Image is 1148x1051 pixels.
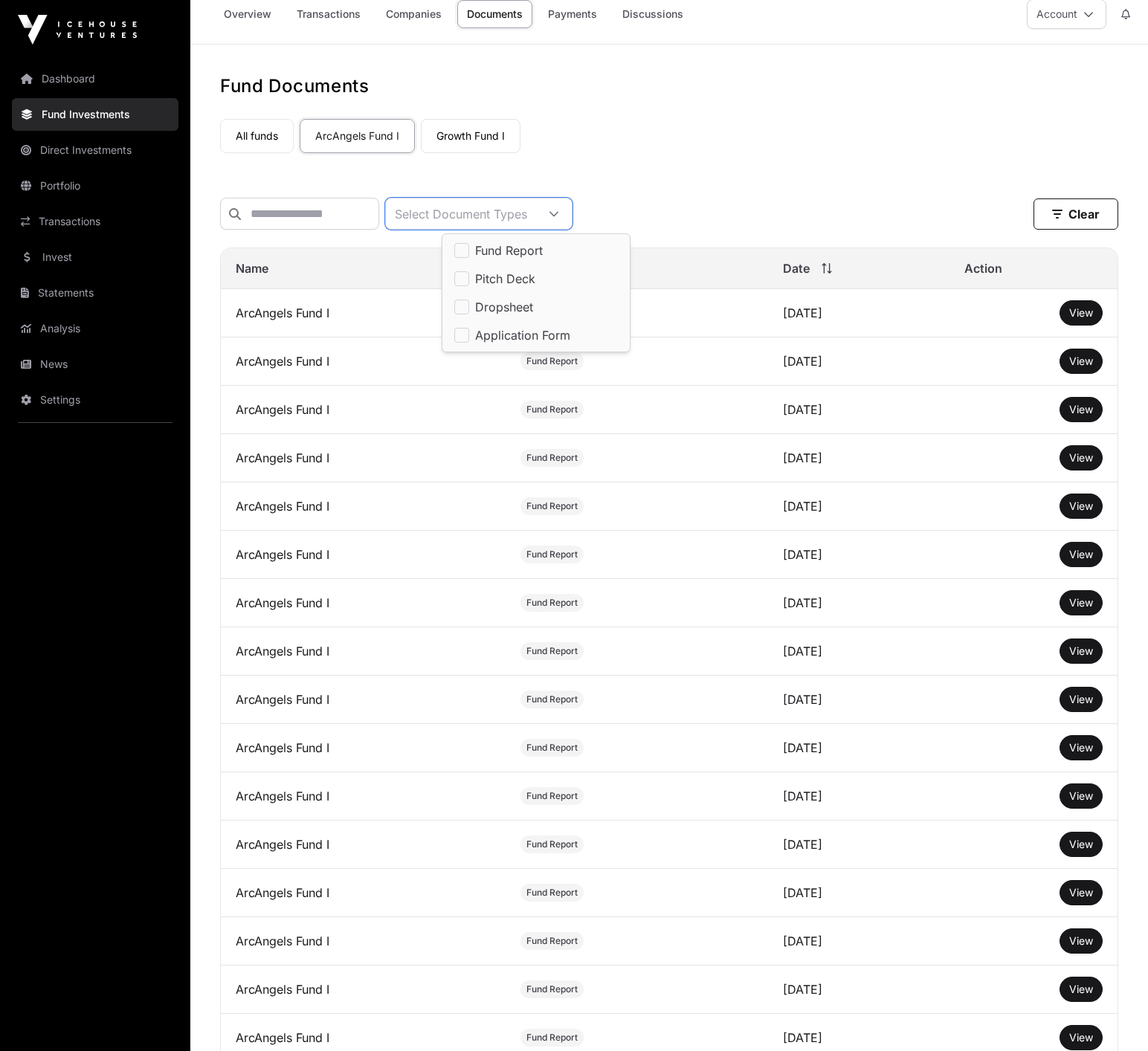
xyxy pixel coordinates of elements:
[1069,499,1093,512] span: View
[220,74,1118,98] h1: Fund Documents
[526,742,578,754] span: Fund Report
[1069,741,1093,754] span: View
[526,355,578,367] span: Fund Report
[475,245,543,256] span: Fund Report
[1069,596,1093,609] span: View
[1069,644,1093,657] span: View
[1060,735,1103,760] button: View
[964,259,1002,277] span: Action
[768,966,949,1014] td: [DATE]
[1060,880,1103,905] button: View
[1060,783,1103,809] button: View
[526,790,578,802] span: Fund Report
[526,452,578,464] span: Fund Report
[475,273,535,285] span: Pitch Deck
[221,531,506,579] td: ArcAngels Fund I
[475,301,533,313] span: Dropsheet
[221,579,506,627] td: ArcAngels Fund I
[1069,305,1093,320] a: View
[221,386,506,434] td: ArcAngels Fund I
[1069,1031,1093,1044] span: View
[768,724,949,772] td: [DATE]
[526,838,578,850] span: Fund Report
[768,579,949,627] td: [DATE]
[12,205,178,238] a: Transactions
[1060,494,1103,519] button: View
[1069,451,1093,464] span: View
[12,277,178,309] a: Statements
[1060,638,1103,664] button: View
[1069,548,1093,560] span: View
[421,119,520,153] a: Growth Fund I
[768,869,949,917] td: [DATE]
[768,337,949,386] td: [DATE]
[1060,349,1103,374] button: View
[18,15,137,45] img: Icehouse Ventures Logo
[386,198,536,229] div: Select Document Types
[768,482,949,531] td: [DATE]
[1069,355,1093,367] span: View
[12,241,178,274] a: Invest
[768,676,949,724] td: [DATE]
[526,887,578,899] span: Fund Report
[221,917,506,966] td: ArcAngels Fund I
[1069,789,1093,802] span: View
[526,597,578,609] span: Fund Report
[221,289,506,337] td: ArcAngels Fund I
[1069,402,1093,417] a: View
[1069,886,1093,899] span: View
[221,966,506,1014] td: ArcAngels Fund I
[1069,982,1093,997] a: View
[1069,837,1093,852] a: View
[221,772,506,821] td: ArcAngels Fund I
[442,234,630,352] ul: Option List
[1060,590,1103,615] button: View
[783,259,810,277] span: Date
[1069,1030,1093,1045] a: View
[768,434,949,482] td: [DATE]
[768,917,949,966] td: [DATE]
[1069,838,1093,850] span: View
[221,724,506,772] td: ArcAngels Fund I
[221,676,506,724] td: ArcAngels Fund I
[221,434,506,482] td: ArcAngels Fund I
[526,983,578,995] span: Fund Report
[445,237,627,264] li: Fund Report
[768,627,949,676] td: [DATE]
[1060,977,1103,1002] button: View
[12,312,178,345] a: Analysis
[526,935,578,947] span: Fund Report
[526,500,578,512] span: Fund Report
[1069,885,1093,900] a: View
[1060,542,1103,567] button: View
[768,386,949,434] td: [DATE]
[445,322,627,349] li: Application Form
[12,348,178,381] a: News
[12,134,178,166] a: Direct Investments
[1069,403,1093,415] span: View
[221,627,506,676] td: ArcAngels Fund I
[221,482,506,531] td: ArcAngels Fund I
[1060,928,1103,954] button: View
[1069,983,1093,995] span: View
[1069,693,1093,705] span: View
[220,119,294,153] a: All funds
[221,337,506,386] td: ArcAngels Fund I
[1060,300,1103,326] button: View
[12,62,178,95] a: Dashboard
[526,645,578,657] span: Fund Report
[1060,687,1103,712] button: View
[1069,547,1093,562] a: View
[1069,934,1093,948] a: View
[12,169,178,202] a: Portfolio
[1069,934,1093,947] span: View
[1033,198,1118,230] button: Clear
[768,531,949,579] td: [DATE]
[1069,644,1093,659] a: View
[1060,1025,1103,1050] button: View
[526,693,578,705] span: Fund Report
[1074,980,1148,1051] iframe: Chat Widget
[445,294,627,320] li: Dropsheet
[526,404,578,415] span: Fund Report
